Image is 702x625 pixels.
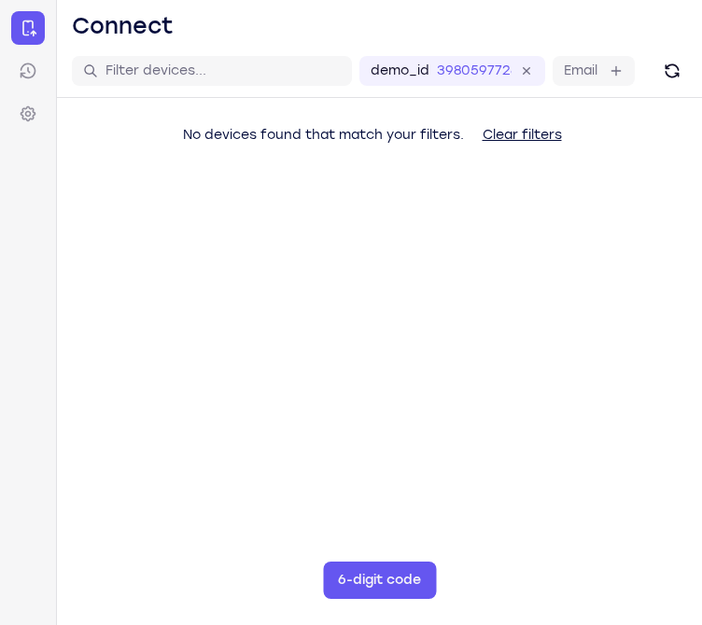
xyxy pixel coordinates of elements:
button: 6-digit code [323,562,436,599]
button: Refresh [657,56,687,86]
a: Sessions [11,54,45,88]
label: demo_id [371,62,429,80]
h1: Connect [72,11,174,41]
a: Settings [11,97,45,131]
a: Connect [11,11,45,45]
button: Clear filters [468,117,577,154]
span: No devices found that match your filters. [183,127,464,143]
input: Filter devices... [105,62,341,80]
label: Email [564,62,597,80]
